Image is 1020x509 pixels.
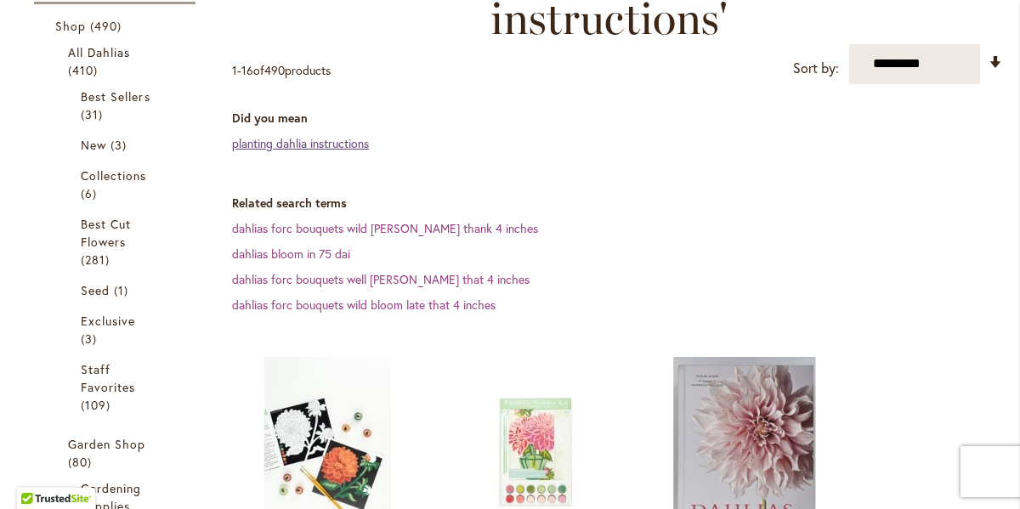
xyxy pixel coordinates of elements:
[114,281,133,299] span: 1
[68,435,166,471] a: Garden Shop
[90,17,126,35] span: 490
[81,361,135,395] span: Staff Favorites
[55,17,178,35] a: Shop
[81,184,101,202] span: 6
[81,88,150,105] span: Best Sellers
[81,167,153,202] a: Collections
[68,43,166,79] a: All Dahlias
[81,88,153,123] a: Best Sellers
[232,246,350,262] a: dahlias bloom in 75 dai
[68,436,146,452] span: Garden Shop
[68,61,102,79] span: 410
[241,62,253,78] span: 16
[232,271,530,287] a: dahlias forc bouquets well [PERSON_NAME] that 4 inches
[81,216,131,250] span: Best Cut Flowers
[232,297,496,313] a: dahlias forc bouquets wild bloom late that 4 inches
[81,105,107,123] span: 31
[81,281,153,299] a: Seed
[81,360,153,414] a: Staff Favorites
[232,62,237,78] span: 1
[232,195,1003,212] dt: Related search terms
[68,44,131,60] span: All Dahlias
[81,136,153,154] a: New
[81,312,153,348] a: Exclusive
[81,251,114,269] span: 281
[68,453,96,471] span: 80
[81,396,115,414] span: 109
[232,110,1003,127] dt: Did you mean
[81,313,135,329] span: Exclusive
[81,137,106,153] span: New
[81,282,110,298] span: Seed
[232,135,369,151] a: planting dahlia instructions
[232,220,538,236] a: dahlias forc bouquets wild [PERSON_NAME] thank 4 inches
[793,53,839,84] label: Sort by:
[264,62,285,78] span: 490
[55,18,86,34] span: Shop
[13,449,60,496] iframe: Launch Accessibility Center
[232,57,331,84] p: - of products
[81,167,147,184] span: Collections
[81,330,101,348] span: 3
[110,136,131,154] span: 3
[81,215,153,269] a: Best Cut Flowers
